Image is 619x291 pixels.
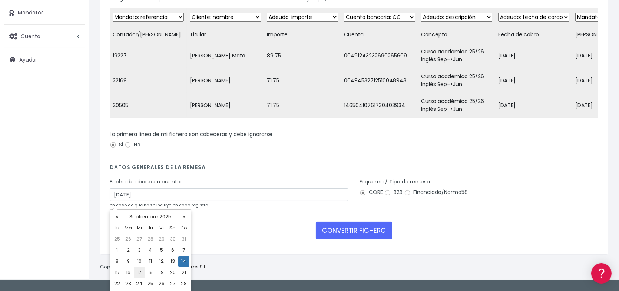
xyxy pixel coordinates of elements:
td: Fecha de cobro [495,26,572,43]
td: 3 [134,245,145,256]
a: Formatos [7,94,141,105]
td: 2 [123,245,134,256]
td: 17 [134,267,145,278]
th: » [178,211,189,222]
td: 30 [167,234,178,245]
label: CORE [360,188,383,196]
button: CONVERTIR FICHERO [316,222,392,239]
a: Problemas habituales [7,105,141,117]
td: 6 [167,245,178,256]
td: 12 [156,256,167,267]
th: Lu [112,222,123,234]
td: 29 [156,234,167,245]
h4: Datos generales de la remesa [110,164,598,174]
td: 4 [145,245,156,256]
td: 19227 [110,43,187,68]
td: Concepto [418,26,495,43]
td: 22 [112,278,123,289]
span: Cuenta [21,32,40,40]
td: 25 [145,278,156,289]
td: 19 [156,267,167,278]
a: Cuenta [4,29,85,44]
a: POWERED BY ENCHANT [102,214,143,221]
a: Información general [7,63,141,75]
td: 71.75 [264,68,341,93]
td: 71.75 [264,93,341,118]
td: 28 [145,234,156,245]
td: [DATE] [495,68,572,93]
td: 1 [112,245,123,256]
a: General [7,159,141,171]
td: [PERSON_NAME] Mata [187,43,264,68]
span: Ayuda [19,56,36,63]
td: 11 [145,256,156,267]
td: [PERSON_NAME] [187,68,264,93]
a: Ayuda [4,52,85,67]
a: Mandatos [4,5,85,21]
th: Do [178,222,189,234]
th: Ma [123,222,134,234]
label: Financiada/Norma58 [404,188,468,196]
td: Importe [264,26,341,43]
div: Facturación [7,147,141,154]
div: Información general [7,52,141,59]
a: Perfiles de empresas [7,128,141,140]
td: 18 [145,267,156,278]
th: Sa [167,222,178,234]
label: La primera línea de mi fichero son cabeceras y debe ignorarse [110,130,272,138]
th: Septiembre 2025 [123,211,178,222]
label: Fecha de abono en cuenta [110,178,181,186]
td: 14650410761730403934 [341,93,418,118]
p: Copyright © 2025 . [100,263,208,271]
td: 27 [134,234,145,245]
small: en caso de que no se incluya en cada registro [110,202,208,208]
td: Curso académico 25/26 Inglés Sep->Jun [418,43,495,68]
th: Vi [156,222,167,234]
td: [PERSON_NAME] [187,93,264,118]
th: « [112,211,123,222]
td: [DATE] [495,43,572,68]
a: API [7,189,141,201]
td: 20505 [110,93,187,118]
td: 10 [134,256,145,267]
td: 14 [178,256,189,267]
td: 00491243232690265609 [341,43,418,68]
td: 31 [178,234,189,245]
a: Videotutoriales [7,117,141,128]
div: Programadores [7,178,141,185]
td: 21 [178,267,189,278]
label: Esquema / Tipo de remesa [360,178,430,186]
td: Titular [187,26,264,43]
td: 15 [112,267,123,278]
td: Cuenta [341,26,418,43]
td: 13 [167,256,178,267]
td: 28 [178,278,189,289]
td: 23 [123,278,134,289]
td: 89.75 [264,43,341,68]
td: 7 [178,245,189,256]
td: Curso académico 25/26 Inglés Sep->Jun [418,68,495,93]
td: 24 [134,278,145,289]
td: 8 [112,256,123,267]
td: 22169 [110,68,187,93]
button: Contáctanos [7,198,141,211]
th: Ju [145,222,156,234]
td: 5 [156,245,167,256]
td: 27 [167,278,178,289]
td: 20 [167,267,178,278]
td: 9 [123,256,134,267]
td: 25 [112,234,123,245]
td: 26 [123,234,134,245]
div: Convertir ficheros [7,82,141,89]
label: B2B [384,188,403,196]
td: [DATE] [495,93,572,118]
td: 16 [123,267,134,278]
th: Mi [134,222,145,234]
td: 26 [156,278,167,289]
label: Si [110,141,123,149]
label: No [125,141,140,149]
td: Contador/[PERSON_NAME] [110,26,187,43]
td: 00494532712510048943 [341,68,418,93]
td: Curso académico 25/26 Inglés Sep->Jun [418,93,495,118]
